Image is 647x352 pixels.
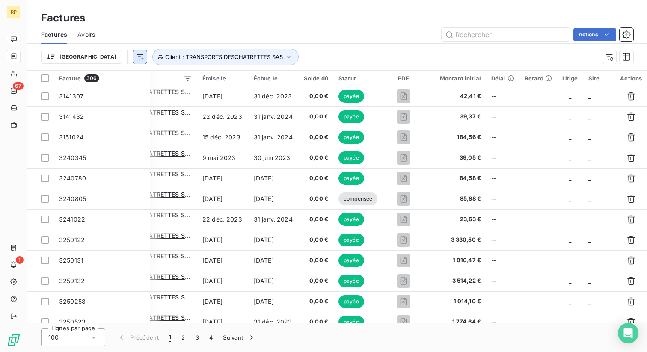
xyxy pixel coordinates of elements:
[7,84,20,98] a: 67
[430,75,481,82] div: Montant initial
[7,333,21,347] img: Logo LeanPay
[562,75,578,82] div: Litige
[59,133,83,141] span: 3151024
[569,216,571,223] span: _
[169,333,171,342] span: 1
[59,92,83,100] span: 3141307
[338,275,364,287] span: payée
[59,195,86,202] span: 3240805
[486,106,519,127] td: --
[176,328,190,346] button: 2
[249,148,299,168] td: 30 juin 2023
[197,271,249,291] td: [DATE]
[249,86,299,106] td: 31 déc. 2023
[486,271,519,291] td: --
[588,133,591,141] span: _
[59,113,84,120] span: 3141432
[588,318,591,325] span: _
[569,257,571,264] span: _
[197,86,249,106] td: [DATE]
[197,250,249,271] td: [DATE]
[304,75,328,82] div: Solde dû
[249,209,299,230] td: 31 janv. 2024
[59,154,86,161] span: 3240345
[84,74,99,82] span: 306
[16,256,24,264] span: 1
[249,106,299,127] td: 31 janv. 2024
[304,236,328,244] span: 0,00 €
[588,236,591,243] span: _
[304,195,328,203] span: 0,00 €
[41,10,85,26] h3: Factures
[338,131,364,144] span: payée
[304,215,328,224] span: 0,00 €
[338,192,377,205] span: compensée
[569,92,571,100] span: _
[569,277,571,284] span: _
[430,112,481,121] span: 39,37 €
[338,295,364,308] span: payée
[13,82,24,90] span: 67
[588,92,591,100] span: _
[197,168,249,189] td: [DATE]
[620,75,642,82] div: Actions
[486,189,519,209] td: --
[218,328,261,346] button: Suivant
[569,318,571,325] span: _
[486,86,519,106] td: --
[41,30,67,39] span: Factures
[486,148,519,168] td: --
[204,328,218,346] button: 4
[338,110,364,123] span: payée
[304,297,328,306] span: 0,00 €
[486,230,519,250] td: --
[202,75,243,82] div: Émise le
[338,172,364,185] span: payée
[569,175,571,182] span: _
[430,215,481,224] span: 23,63 €
[338,213,364,226] span: payée
[430,297,481,306] span: 1 014,10 €
[338,75,377,82] div: Statut
[442,28,570,41] input: Rechercher
[569,195,571,202] span: _
[59,277,85,284] span: 3250132
[197,209,249,230] td: 22 déc. 2023
[197,189,249,209] td: [DATE]
[304,277,328,285] span: 0,00 €
[588,298,591,305] span: _
[588,154,591,161] span: _
[430,133,481,142] span: 184,56 €
[491,75,514,82] div: Délai
[152,49,299,65] button: Client : TRANSPORTS DESCHATRETTES SAS
[249,189,299,209] td: [DATE]
[588,195,591,202] span: _
[197,312,249,332] td: [DATE]
[165,53,283,60] span: Client : TRANSPORTS DESCHATRETTES SAS
[486,127,519,148] td: --
[588,277,591,284] span: _
[48,333,59,342] span: 100
[569,236,571,243] span: _
[486,312,519,332] td: --
[430,154,481,162] span: 39,05 €
[338,234,364,246] span: payée
[569,298,571,305] span: _
[430,195,481,203] span: 85,88 €
[304,133,328,142] span: 0,00 €
[7,5,21,19] div: RP
[430,277,481,285] span: 3 514,22 €
[569,133,571,141] span: _
[304,92,328,101] span: 0,00 €
[430,256,481,265] span: 1 016,47 €
[59,318,86,325] span: 3250523
[77,30,95,39] span: Avoirs
[254,75,294,82] div: Échue le
[569,113,571,120] span: _
[486,209,519,230] td: --
[249,168,299,189] td: [DATE]
[338,254,364,267] span: payée
[430,318,481,326] span: 1 774,64 €
[304,256,328,265] span: 0,00 €
[338,316,364,328] span: payée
